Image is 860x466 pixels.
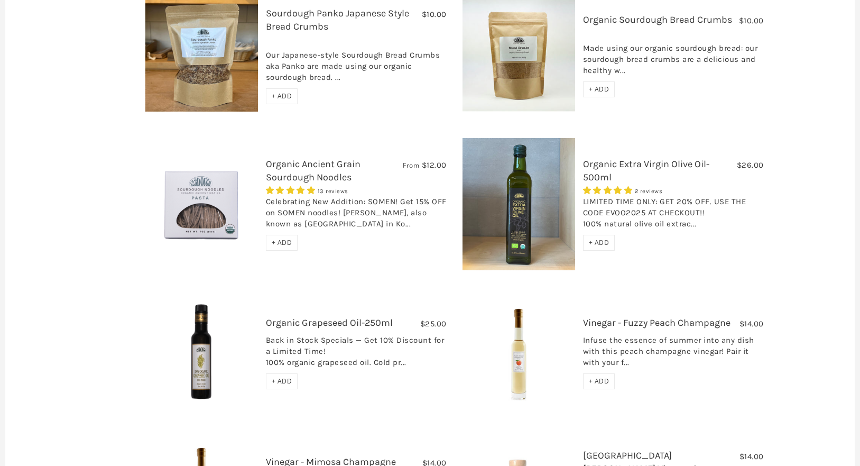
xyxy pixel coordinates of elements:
[266,158,360,183] a: Organic Ancient Grain Sourdough Noodles
[589,85,609,94] span: + ADD
[266,335,447,373] div: Back in Stock Specials — Get 10% Discount for a Limited Time! 100% organic grapeseed oil. Cold pr...
[145,297,258,409] img: Organic Grapeseed Oil-250ml
[739,319,764,328] span: $14.00
[272,92,292,100] span: + ADD
[739,16,764,25] span: $10.00
[272,377,292,386] span: + ADD
[737,160,764,170] span: $26.00
[635,188,663,195] span: 2 reviews
[420,319,447,328] span: $25.00
[463,297,575,409] img: Vinegar - Fuzzy Peach Champagne
[583,196,764,235] div: LIMITED TIME ONLY: GET 20% OFF. USE THE CODE EVOO2025 AT CHECKOUT!! 100% natural olive oil extrac...
[583,373,615,389] div: + ADD
[266,196,447,235] div: Celebrating New Addition: SOMEN! Get 15% OFF on SOMEN noodles! [PERSON_NAME], also known as [GEOG...
[583,158,709,183] a: Organic Extra Virgin Olive Oil-500ml
[589,238,609,247] span: + ADD
[589,377,609,386] span: + ADD
[266,373,298,389] div: + ADD
[266,235,298,251] div: + ADD
[583,81,615,97] div: + ADD
[266,186,318,195] span: 4.85 stars
[266,317,393,328] a: Organic Grapeseed Oil-250ml
[422,160,447,170] span: $12.00
[403,161,419,170] span: From
[583,235,615,251] div: + ADD
[583,32,764,81] div: Made using our organic sourdough bread: our sourdough bread crumbs are a delicious and healthy w...
[583,14,732,25] a: Organic Sourdough Bread Crumbs
[272,238,292,247] span: + ADD
[145,148,258,260] img: Organic Ancient Grain Sourdough Noodles
[583,335,764,373] div: Infuse the essence of summer into any dish with this peach champagne vinegar! Pair it with your f...
[318,188,348,195] span: 13 reviews
[266,39,447,88] div: Our Japanese-style Sourdough Bread Crumbs aka Panko are made using our organic sourdough bread. ...
[266,88,298,104] div: + ADD
[422,10,447,19] span: $10.00
[739,452,764,461] span: $14.00
[266,7,409,32] a: Sourdough Panko Japanese Style Bread Crumbs
[583,186,635,195] span: 5.00 stars
[583,317,730,328] a: Vinegar - Fuzzy Peach Champagne
[463,138,575,270] img: Organic Extra Virgin Olive Oil-500ml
